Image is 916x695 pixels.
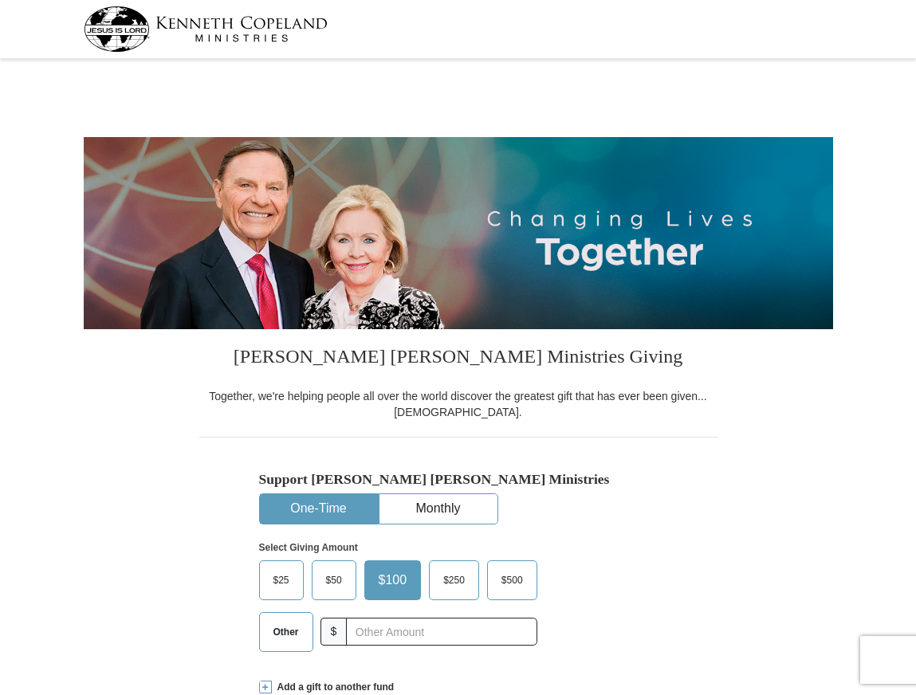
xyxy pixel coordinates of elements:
span: $ [320,618,348,646]
div: Together, we're helping people all over the world discover the greatest gift that has ever been g... [199,388,717,420]
span: $250 [435,568,473,592]
span: $100 [371,568,415,592]
h3: [PERSON_NAME] [PERSON_NAME] Ministries Giving [199,329,717,388]
span: $500 [493,568,531,592]
input: Other Amount [346,618,537,646]
span: Add a gift to another fund [272,681,395,694]
button: One-Time [260,494,378,524]
img: kcm-header-logo.svg [84,6,328,52]
strong: Select Giving Amount [259,542,358,553]
span: $25 [265,568,297,592]
span: $50 [318,568,350,592]
button: Monthly [379,494,497,524]
span: Other [265,620,307,644]
h5: Support [PERSON_NAME] [PERSON_NAME] Ministries [259,471,658,488]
